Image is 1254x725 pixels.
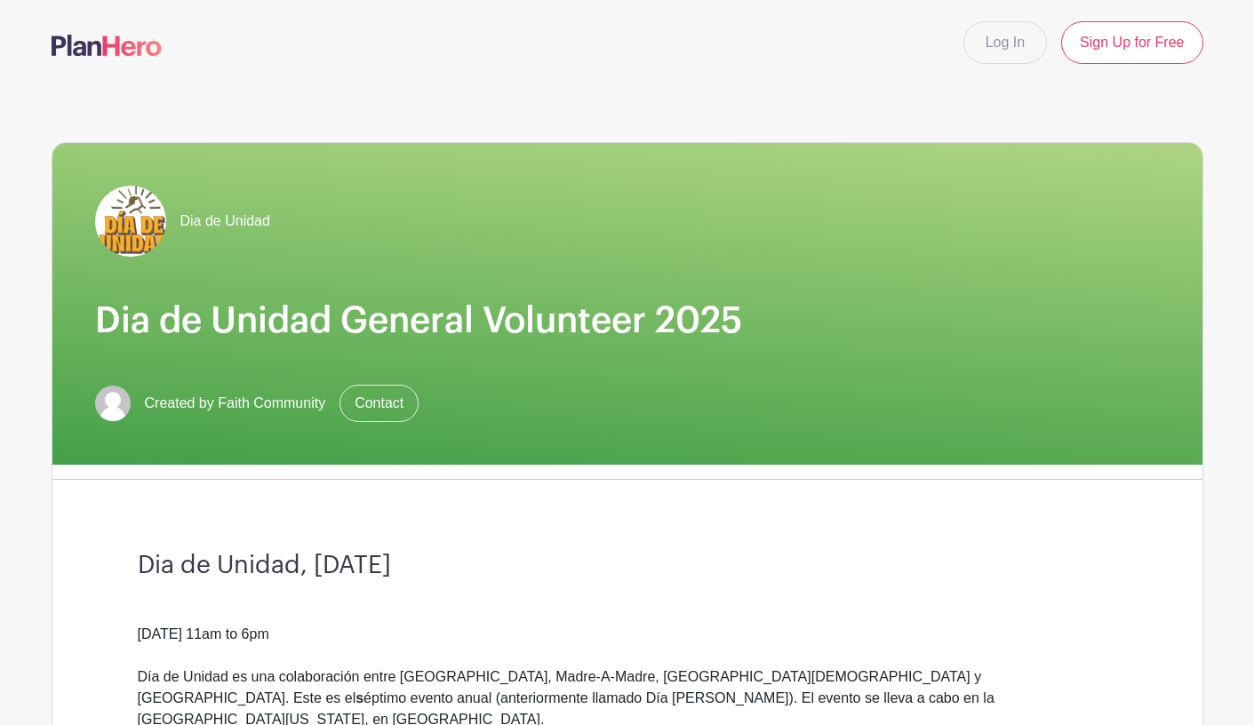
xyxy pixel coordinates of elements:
img: logo-507f7623f17ff9eddc593b1ce0a138ce2505c220e1c5a4e2b4648c50719b7d32.svg [52,35,162,56]
strong: s [355,690,363,705]
h3: Dia de Unidad, [DATE] [138,551,1117,581]
a: Contact [339,385,419,422]
h1: Dia de Unidad General Volunteer 2025 [95,299,1160,342]
span: Dia de Unidad [180,211,270,232]
img: Dia-de-Unidad.png [95,186,166,257]
a: Sign Up for Free [1061,21,1202,64]
span: Created by Faith Community [145,393,326,414]
a: Log In [963,21,1047,64]
img: default-ce2991bfa6775e67f084385cd625a349d9dcbb7a52a09fb2fda1e96e2d18dcdb.png [95,386,131,421]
